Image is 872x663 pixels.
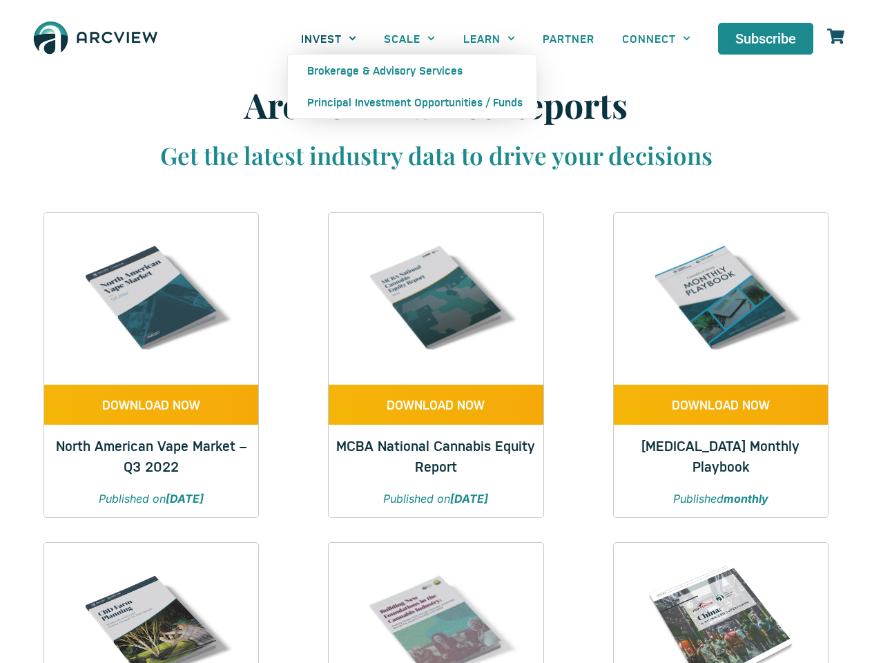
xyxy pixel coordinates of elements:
p: Published [628,490,814,507]
a: Brokerage & Advisory Services [288,55,536,86]
a: North American Vape Market – Q3 2022 [56,436,246,475]
a: PARTNER [529,23,608,54]
a: DOWNLOAD NOW [329,385,543,425]
a: DOWNLOAD NOW [44,385,258,425]
a: DOWNLOAD NOW [614,385,828,425]
ul: INVEST [287,54,537,119]
a: SCALE [370,23,449,54]
a: INVEST [287,23,370,54]
img: Cannabis & Hemp Monthly Playbook [635,213,806,384]
img: Q3 2022 VAPE REPORT [66,213,237,384]
span: Subscribe [735,32,796,46]
strong: [DATE] [450,492,488,506]
p: Published on [58,490,244,507]
a: Subscribe [718,23,813,55]
nav: Menu [287,23,704,54]
a: Principal Investment Opportunities / Funds [288,86,536,118]
h3: Get the latest industry data to drive your decisions [64,140,809,171]
p: Published on [342,490,529,507]
strong: monthly [724,492,768,506]
a: [MEDICAL_DATA] Monthly Playbook [641,436,800,475]
h1: Arcview Market Reports [64,84,809,126]
span: DOWNLOAD NOW [387,398,485,411]
a: MCBA National Cannabis Equity Report [336,436,535,475]
strong: [DATE] [166,492,204,506]
span: DOWNLOAD NOW [102,398,200,411]
a: CONNECT [608,23,704,54]
a: LEARN [449,23,529,54]
img: The Arcview Group [28,14,164,64]
span: DOWNLOAD NOW [672,398,770,411]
